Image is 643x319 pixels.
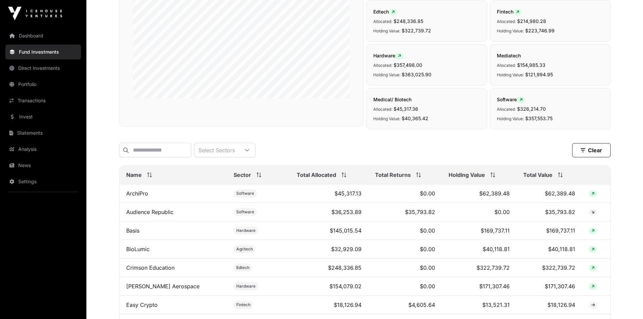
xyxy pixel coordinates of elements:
[290,277,368,296] td: $154,079.02
[5,109,81,124] a: Invest
[368,259,442,277] td: $0.00
[572,143,611,157] button: Clear
[373,116,400,121] span: Holding Value:
[497,107,516,112] span: Allocated:
[126,209,173,215] a: Audience Republic
[373,19,392,24] span: Allocated:
[402,28,431,33] span: $322,739.72
[368,203,442,221] td: $35,793.82
[497,9,522,15] span: Fintech
[442,259,516,277] td: $322,739.72
[236,246,253,252] span: Agritech
[525,115,553,121] span: $357,553.75
[236,302,250,308] span: Fintech
[236,209,254,215] span: Software
[516,240,582,259] td: $40,118.81
[373,53,404,58] span: Hardware
[5,174,81,189] a: Settings
[236,284,256,289] span: Hardware
[516,221,582,240] td: $169,737.11
[126,171,142,179] span: Name
[368,184,442,203] td: $0.00
[394,106,418,112] span: $45,317.36
[516,259,582,277] td: $322,739.72
[234,171,251,179] span: Sector
[297,171,336,179] span: Total Allocated
[5,93,81,108] a: Transactions
[523,171,553,179] span: Total Value
[290,203,368,221] td: $36,253.89
[497,97,525,102] span: Software
[442,203,516,221] td: $0.00
[497,28,524,33] span: Holding Value:
[497,72,524,77] span: Holding Value:
[525,28,555,33] span: $223,746.99
[373,72,400,77] span: Holding Value:
[5,61,81,76] a: Direct Investments
[126,264,175,271] a: Crimson Education
[497,53,521,58] span: Mediatech
[236,265,249,270] span: Edtech
[516,277,582,296] td: $171,307.46
[5,28,81,43] a: Dashboard
[449,171,485,179] span: Holding Value
[126,246,150,252] a: BioLumic
[525,72,553,77] span: $121,994.95
[517,62,545,68] span: $154,985.33
[290,184,368,203] td: $45,317.13
[368,221,442,240] td: $0.00
[126,301,158,308] a: Easy Crypto
[290,240,368,259] td: $32,929.09
[8,7,62,20] img: Icehouse Ventures Logo
[394,62,422,68] span: $357,498.00
[517,18,546,24] span: $214,980.28
[516,203,582,221] td: $35,793.82
[609,287,643,319] iframe: Chat Widget
[373,107,392,112] span: Allocated:
[516,296,582,314] td: $18,126.94
[194,143,239,157] div: Select Sectors
[497,116,524,121] span: Holding Value:
[442,296,516,314] td: $13,521.31
[402,72,431,77] span: $363,025.90
[368,296,442,314] td: $4,605.64
[5,77,81,92] a: Portfolio
[442,221,516,240] td: $169,737.11
[373,63,392,68] span: Allocated:
[236,228,256,233] span: Hardware
[236,191,254,196] span: Software
[373,9,397,15] span: Edtech
[402,115,428,121] span: $40,365.42
[375,171,411,179] span: Total Returns
[126,190,148,197] a: ArchiPro
[442,184,516,203] td: $62,389.48
[290,296,368,314] td: $18,126.94
[442,277,516,296] td: $171,307.46
[373,28,400,33] span: Holding Value:
[290,259,368,277] td: $248,336.85
[373,97,411,102] span: Medical/ Biotech
[5,158,81,173] a: News
[368,240,442,259] td: $0.00
[126,283,199,290] a: [PERSON_NAME] Aerospace
[442,240,516,259] td: $40,118.81
[517,106,546,112] span: $326,214.70
[394,18,423,24] span: $248,336.85
[5,126,81,140] a: Statements
[497,19,516,24] span: Allocated:
[290,221,368,240] td: $145,015.54
[368,277,442,296] td: $0.00
[516,184,582,203] td: $62,389.48
[5,142,81,157] a: Analysis
[497,63,516,68] span: Allocated:
[5,45,81,59] a: Fund Investments
[126,227,139,234] a: Basis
